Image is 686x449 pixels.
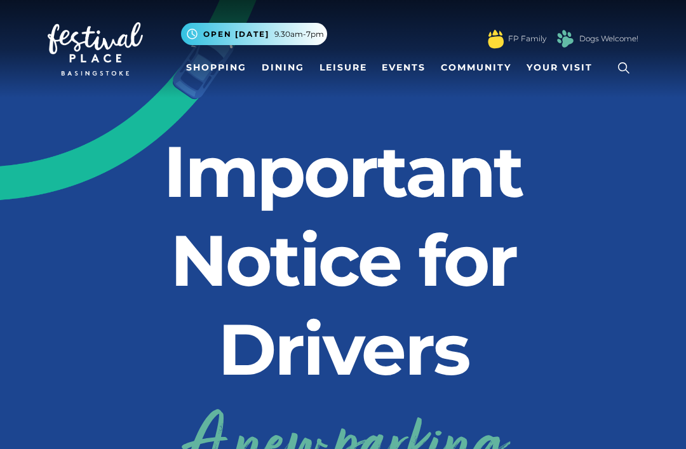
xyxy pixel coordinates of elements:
[181,23,327,45] button: Open [DATE] 9.30am-7pm
[527,61,593,74] span: Your Visit
[181,56,252,79] a: Shopping
[257,56,309,79] a: Dining
[48,22,143,76] img: Festival Place Logo
[377,56,431,79] a: Events
[203,29,269,40] span: Open [DATE]
[314,56,372,79] a: Leisure
[521,56,604,79] a: Your Visit
[436,56,516,79] a: Community
[274,29,324,40] span: 9.30am-7pm
[579,33,638,44] a: Dogs Welcome!
[149,127,537,394] h2: Important Notice for Drivers
[508,33,546,44] a: FP Family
